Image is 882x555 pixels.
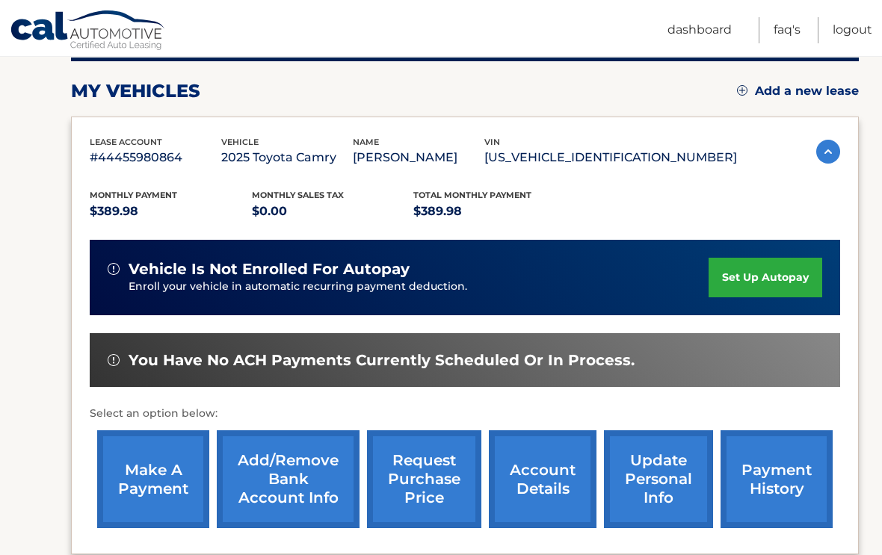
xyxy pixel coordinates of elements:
[816,140,840,164] img: accordion-active.svg
[833,17,872,43] a: Logout
[129,279,709,295] p: Enroll your vehicle in automatic recurring payment deduction.
[129,351,635,370] span: You have no ACH payments currently scheduled or in process.
[667,17,732,43] a: Dashboard
[737,84,859,99] a: Add a new lease
[108,354,120,366] img: alert-white.svg
[484,137,500,147] span: vin
[90,405,840,423] p: Select an option below:
[489,430,596,528] a: account details
[252,201,414,222] p: $0.00
[774,17,801,43] a: FAQ's
[221,137,259,147] span: vehicle
[71,80,200,102] h2: my vehicles
[90,190,177,200] span: Monthly Payment
[221,147,353,168] p: 2025 Toyota Camry
[737,85,747,96] img: add.svg
[10,10,167,53] a: Cal Automotive
[90,137,162,147] span: lease account
[709,258,822,297] a: set up autopay
[90,201,252,222] p: $389.98
[413,201,576,222] p: $389.98
[108,263,120,275] img: alert-white.svg
[367,430,481,528] a: request purchase price
[129,260,410,279] span: vehicle is not enrolled for autopay
[413,190,531,200] span: Total Monthly Payment
[484,147,737,168] p: [US_VEHICLE_IDENTIFICATION_NUMBER]
[353,137,379,147] span: name
[353,147,484,168] p: [PERSON_NAME]
[252,190,344,200] span: Monthly sales Tax
[90,147,221,168] p: #44455980864
[97,430,209,528] a: make a payment
[721,430,833,528] a: payment history
[217,430,360,528] a: Add/Remove bank account info
[604,430,713,528] a: update personal info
